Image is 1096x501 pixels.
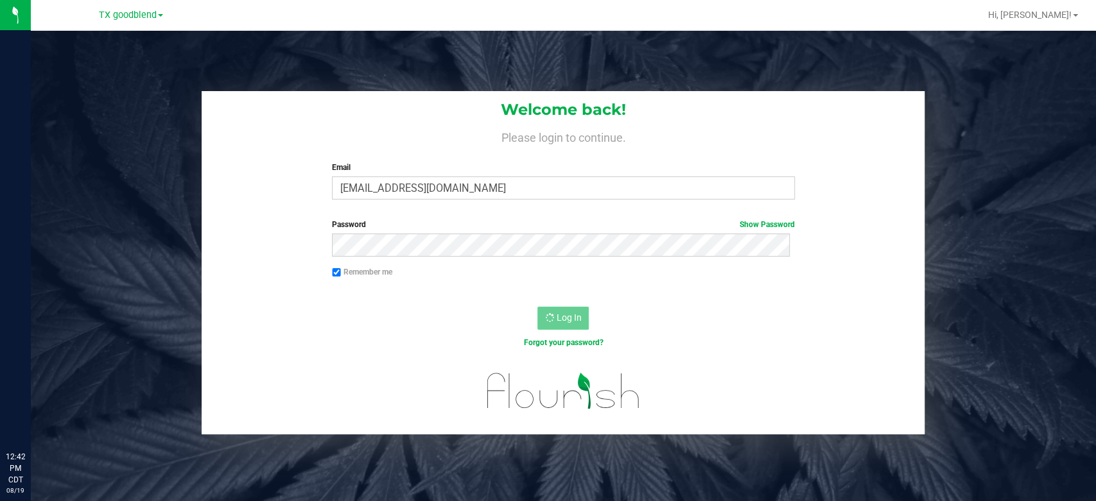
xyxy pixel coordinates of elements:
button: Log In [537,307,589,330]
a: Forgot your password? [523,338,603,347]
span: TX goodblend [99,10,157,21]
img: flourish_logo.svg [473,362,654,420]
span: Password [332,220,366,229]
h1: Welcome back! [202,101,925,118]
span: Log In [556,312,581,323]
label: Remember me [332,266,392,278]
h4: Please login to continue. [202,128,925,144]
p: 08/19 [6,486,25,495]
span: Hi, [PERSON_NAME]! [988,10,1072,20]
a: Show Password [740,220,795,229]
label: Email [332,162,795,173]
p: 12:42 PM CDT [6,451,25,486]
input: Remember me [332,268,341,277]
